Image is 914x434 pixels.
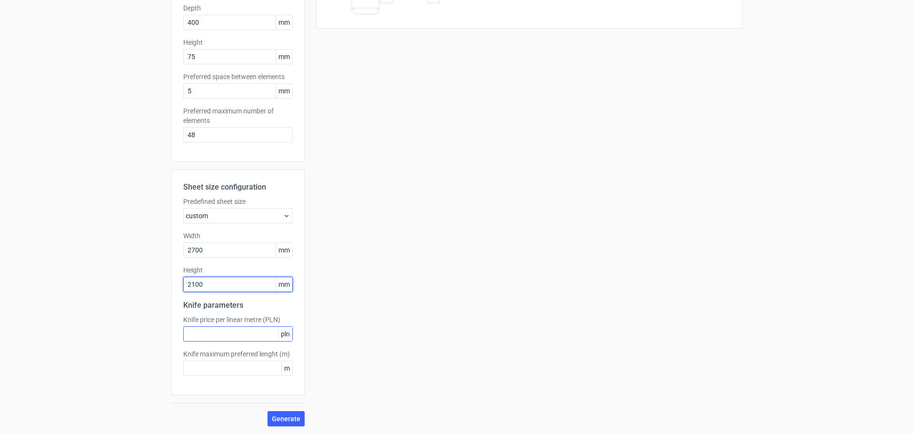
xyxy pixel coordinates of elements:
span: mm [276,243,292,257]
label: Height [183,38,293,47]
button: Generate [268,411,305,426]
label: Knife price per linear metre (PLN) [183,315,293,324]
div: custom [183,208,293,223]
label: Predefined sheet size [183,197,293,206]
label: Depth [183,3,293,13]
label: Height [183,265,293,275]
input: custom [183,277,293,292]
span: mm [276,50,292,64]
label: Width [183,231,293,241]
label: Preferred space between elements [183,72,293,81]
span: m [281,361,292,375]
h2: Knife parameters [183,300,293,311]
span: mm [276,277,292,292]
label: Knife maximum preferred lenght (m) [183,349,293,359]
input: custom [183,242,293,258]
span: mm [276,84,292,98]
span: mm [276,15,292,30]
span: pln [278,327,292,341]
span: Generate [272,415,300,422]
h2: Sheet size configuration [183,182,293,193]
label: Preferred maximum number of elements [183,106,293,125]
